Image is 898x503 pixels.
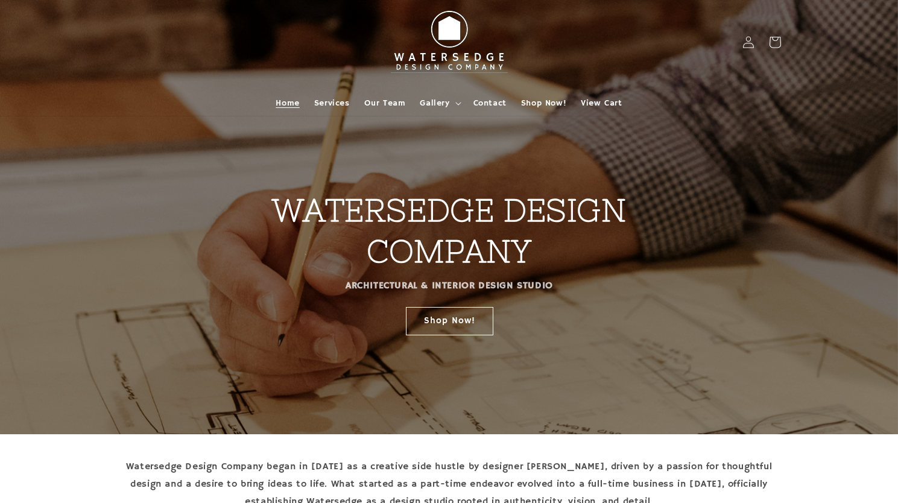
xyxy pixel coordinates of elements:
summary: Gallery [413,90,466,116]
span: Our Team [364,98,406,109]
span: Contact [473,98,507,109]
img: Watersedge Design Co [383,5,516,80]
a: Shop Now! [405,306,493,335]
strong: WATERSEDGE DESIGN COMPANY [272,192,626,269]
span: Services [314,98,350,109]
a: Contact [466,90,514,116]
span: View Cart [581,98,622,109]
a: Shop Now! [514,90,574,116]
a: Services [307,90,357,116]
a: View Cart [574,90,629,116]
span: Shop Now! [521,98,566,109]
span: Home [276,98,299,109]
strong: ARCHITECTURAL & INTERIOR DESIGN STUDIO [346,280,553,292]
a: Home [268,90,306,116]
span: Gallery [420,98,449,109]
a: Our Team [357,90,413,116]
